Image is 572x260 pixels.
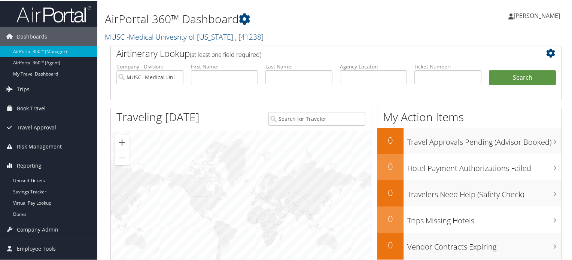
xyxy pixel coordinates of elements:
label: Agency Locator: [340,62,407,70]
h2: 0 [377,238,404,251]
a: 0Travel Approvals Pending (Advisor Booked) [377,127,562,153]
span: Book Travel [17,98,46,117]
span: Company Admin [17,220,58,238]
span: , [ 41238 ] [235,31,264,41]
a: 0Vendor Contracts Expiring [377,232,562,258]
input: Search for Traveler [268,111,366,125]
h2: 0 [377,186,404,198]
h2: 0 [377,212,404,224]
a: 0Travelers Need Help (Safety Check) [377,180,562,206]
a: [PERSON_NAME] [508,4,568,26]
button: Search [489,70,556,85]
label: Company - Division: [116,62,183,70]
h3: Travelers Need Help (Safety Check) [407,185,562,199]
span: Risk Management [17,137,62,155]
a: MUSC -Medical Univesrity of [US_STATE] [105,31,264,41]
a: 0Trips Missing Hotels [377,206,562,232]
h1: Traveling [DATE] [116,108,200,124]
h2: 0 [377,159,404,172]
h3: Vendor Contracts Expiring [407,237,562,251]
h1: AirPortal 360™ Dashboard [105,10,413,26]
span: [PERSON_NAME] [514,11,560,19]
label: First Name: [191,62,258,70]
span: Travel Approval [17,117,56,136]
a: 0Hotel Payment Authorizations Failed [377,153,562,180]
h2: 0 [377,133,404,146]
h2: Airtinerary Lookup [116,46,518,59]
img: airportal-logo.png [16,5,91,22]
button: Zoom out [115,150,130,165]
span: Reporting [17,156,42,174]
h1: My Action Items [377,108,562,124]
label: Ticket Number: [414,62,481,70]
h3: Hotel Payment Authorizations Failed [407,159,562,173]
span: (at least one field required) [190,50,261,58]
span: Trips [17,79,30,98]
span: Employee Tools [17,239,56,257]
span: Dashboards [17,27,47,45]
label: Last Name: [265,62,332,70]
h3: Trips Missing Hotels [407,211,562,225]
h3: Travel Approvals Pending (Advisor Booked) [407,132,562,147]
button: Zoom in [115,134,130,149]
